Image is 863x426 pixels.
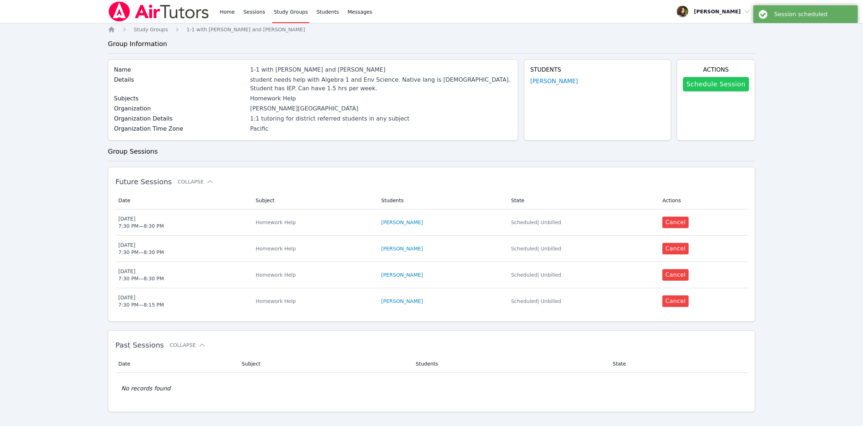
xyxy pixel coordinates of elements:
a: 1-1 with [PERSON_NAME] and [PERSON_NAME] [187,26,305,33]
span: Scheduled | Unbilled [511,272,561,278]
label: Subjects [114,94,246,103]
nav: Breadcrumb [108,26,755,33]
img: Air Tutors [108,1,210,22]
button: Cancel [662,217,689,228]
a: [PERSON_NAME] [381,245,423,252]
th: Date [115,355,237,373]
div: [DATE] 7:30 PM — 8:30 PM [118,268,164,282]
button: Cancel [662,295,689,307]
span: 1-1 with [PERSON_NAME] and [PERSON_NAME] [187,27,305,32]
span: Study Groups [134,27,168,32]
span: Scheduled | Unbilled [511,246,561,251]
a: Study Groups [134,26,168,33]
label: Name [114,65,246,74]
div: Homework Help [250,94,512,103]
label: Details [114,76,246,84]
button: Collapse [170,341,206,349]
h4: Students [530,65,665,74]
div: Session scheduled [774,11,852,18]
h3: Group Sessions [108,146,755,157]
tr: [DATE]7:30 PM—8:30 PMHomework Help[PERSON_NAME]Scheduled| UnbilledCancel [115,236,748,262]
th: Date [115,192,251,209]
div: 1:1 tutoring for district referred students in any subject [250,114,512,123]
tr: [DATE]7:30 PM—8:15 PMHomework Help[PERSON_NAME]Scheduled| UnbilledCancel [115,288,748,314]
button: Cancel [662,269,689,281]
a: [PERSON_NAME] [530,77,578,86]
th: State [608,355,748,373]
th: Students [377,192,507,209]
div: [DATE] 7:30 PM — 8:30 PM [118,215,164,230]
div: student needs help with Algebra 1 and Env Science. Native lang is [DEMOGRAPHIC_DATA]. Student has... [250,76,512,93]
span: Past Sessions [115,341,164,349]
span: Scheduled | Unbilled [511,219,561,225]
div: Homework Help [256,219,373,226]
span: Messages [348,8,373,15]
td: No records found [115,373,748,404]
a: [PERSON_NAME] [381,219,423,226]
tr: [DATE]7:30 PM—8:30 PMHomework Help[PERSON_NAME]Scheduled| UnbilledCancel [115,209,748,236]
span: Future Sessions [115,177,172,186]
div: Homework Help [256,245,373,252]
button: Collapse [178,178,214,185]
div: Pacific [250,124,512,133]
div: [DATE] 7:30 PM — 8:15 PM [118,294,164,308]
a: [PERSON_NAME] [381,271,423,278]
button: Cancel [662,243,689,254]
div: [PERSON_NAME][GEOGRAPHIC_DATA] [250,104,512,113]
label: Organization Time Zone [114,124,246,133]
th: State [507,192,658,209]
label: Organization [114,104,246,113]
th: Students [411,355,608,373]
div: 1-1 with [PERSON_NAME] and [PERSON_NAME] [250,65,512,74]
th: Subject [237,355,411,373]
div: Homework Help [256,298,373,305]
th: Actions [658,192,748,209]
label: Organization Details [114,114,246,123]
a: [PERSON_NAME] [381,298,423,305]
h4: Actions [683,65,749,74]
a: Schedule Session [683,77,749,91]
div: [DATE] 7:30 PM — 8:30 PM [118,241,164,256]
th: Subject [251,192,377,209]
span: Scheduled | Unbilled [511,298,561,304]
div: Homework Help [256,271,373,278]
tr: [DATE]7:30 PM—8:30 PMHomework Help[PERSON_NAME]Scheduled| UnbilledCancel [115,262,748,288]
h3: Group Information [108,39,755,49]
